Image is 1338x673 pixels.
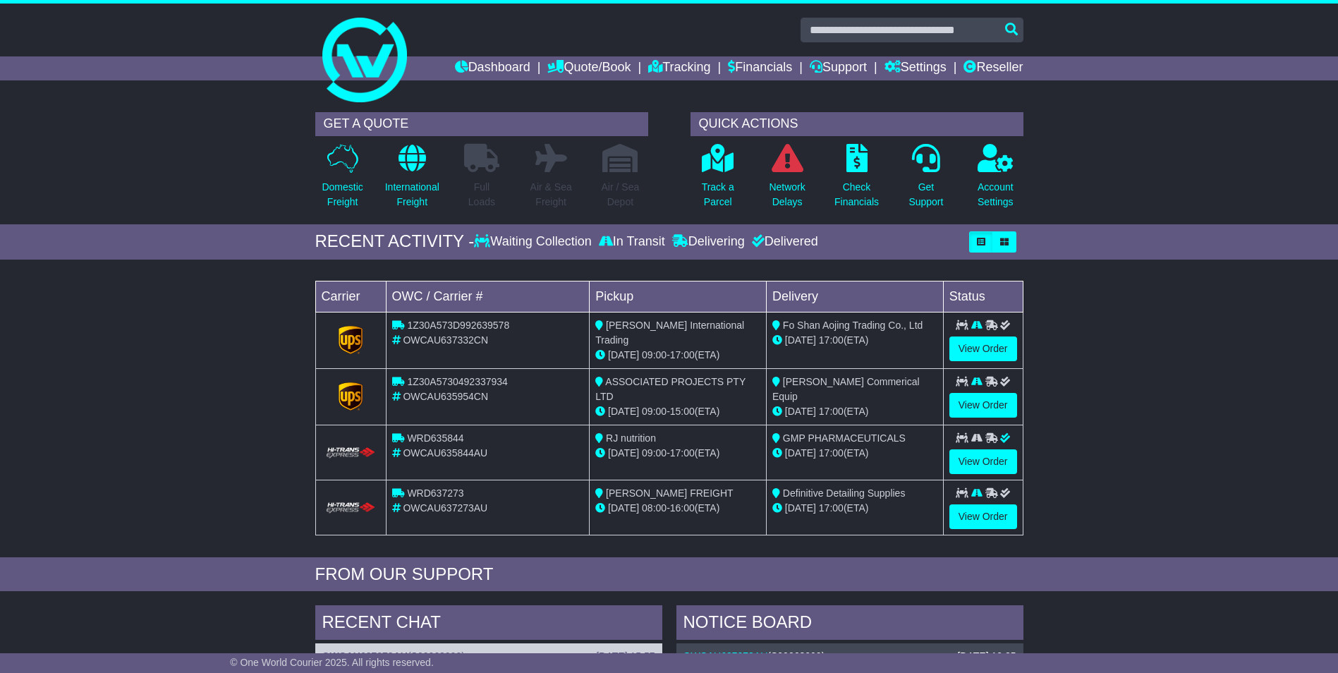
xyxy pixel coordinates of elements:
img: HiTrans.png [324,447,377,460]
div: FROM OUR SUPPORT [315,564,1023,585]
a: CheckFinancials [834,143,880,217]
p: Domestic Freight [322,180,363,210]
td: OWC / Carrier # [386,281,590,312]
div: GET A QUOTE [315,112,648,136]
span: 17:00 [819,502,844,514]
div: (ETA) [772,404,937,419]
span: [DATE] [785,406,816,417]
div: (ETA) [772,446,937,461]
td: Delivery [766,281,943,312]
span: 09:00 [642,406,667,417]
span: 17:00 [819,447,844,459]
div: QUICK ACTIONS [691,112,1023,136]
span: Definitive Detailing Supplies [783,487,906,499]
span: OWCAU635954CN [403,391,488,402]
a: GetSupport [908,143,944,217]
span: WRD637273 [407,487,463,499]
span: [PERSON_NAME] International Trading [595,320,744,346]
span: 1Z30A5730492337934 [407,376,507,387]
a: OWCAU637273AU [322,650,408,662]
span: [PERSON_NAME] FREIGHT [606,487,733,499]
div: [DATE] 15:57 [596,650,655,662]
span: OWCAU637332CN [403,334,488,346]
div: (ETA) [772,501,937,516]
a: AccountSettings [977,143,1014,217]
div: ( ) [683,650,1016,662]
p: Full Loads [464,180,499,210]
img: GetCarrierServiceLogo [339,382,363,411]
span: 09:00 [642,349,667,360]
a: OWCAU637273AU [683,650,768,662]
p: Track a Parcel [702,180,734,210]
span: 17:00 [670,447,695,459]
td: Status [943,281,1023,312]
span: Fo Shan Aojing Trading Co., Ltd [783,320,923,331]
span: © One World Courier 2025. All rights reserved. [230,657,434,668]
p: Account Settings [978,180,1014,210]
span: OWCAU635844AU [403,447,487,459]
span: S00063000 [771,650,822,662]
a: Tracking [648,56,710,80]
a: Reseller [963,56,1023,80]
span: 09:00 [642,447,667,459]
img: GetCarrierServiceLogo [339,326,363,354]
span: 08:00 [642,502,667,514]
span: ASSOCIATED PROJECTS PTY LTD [595,376,746,402]
div: Delivering [669,234,748,250]
a: Dashboard [455,56,530,80]
span: 16:00 [670,502,695,514]
td: Carrier [315,281,386,312]
span: GMP PHARMACEUTICALS [783,432,906,444]
span: 17:00 [819,406,844,417]
p: Air & Sea Freight [530,180,572,210]
span: [PERSON_NAME] Commerical Equip [772,376,920,402]
span: [DATE] [785,447,816,459]
div: NOTICE BOARD [676,605,1023,643]
a: View Order [949,393,1017,418]
span: [DATE] [608,406,639,417]
div: - (ETA) [595,348,760,363]
p: Get Support [908,180,943,210]
div: [DATE] 10:25 [957,650,1016,662]
span: [DATE] [608,349,639,360]
p: Network Delays [769,180,805,210]
a: View Order [949,504,1017,529]
span: [DATE] [608,447,639,459]
span: RJ nutrition [606,432,656,444]
span: OWCAU637273AU [403,502,487,514]
div: - (ETA) [595,404,760,419]
span: 15:00 [670,406,695,417]
span: [DATE] [785,334,816,346]
a: Financials [728,56,792,80]
div: In Transit [595,234,669,250]
div: RECENT CHAT [315,605,662,643]
a: NetworkDelays [768,143,805,217]
a: InternationalFreight [384,143,440,217]
a: View Order [949,449,1017,474]
p: International Freight [385,180,439,210]
a: Support [810,56,867,80]
div: - (ETA) [595,501,760,516]
span: 17:00 [670,349,695,360]
span: [DATE] [608,502,639,514]
div: (ETA) [772,333,937,348]
span: 17:00 [819,334,844,346]
div: - (ETA) [595,446,760,461]
a: Settings [884,56,947,80]
span: [DATE] [785,502,816,514]
a: DomesticFreight [321,143,363,217]
span: 1Z30A573D992639578 [407,320,509,331]
div: Delivered [748,234,818,250]
a: Quote/Book [547,56,631,80]
span: S00063000 [411,650,462,662]
p: Check Financials [834,180,879,210]
span: WRD635844 [407,432,463,444]
td: Pickup [590,281,767,312]
div: ( ) [322,650,655,662]
div: RECENT ACTIVITY - [315,231,475,252]
a: View Order [949,336,1017,361]
a: Track aParcel [701,143,735,217]
img: HiTrans.png [324,502,377,515]
p: Air / Sea Depot [602,180,640,210]
div: Waiting Collection [474,234,595,250]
